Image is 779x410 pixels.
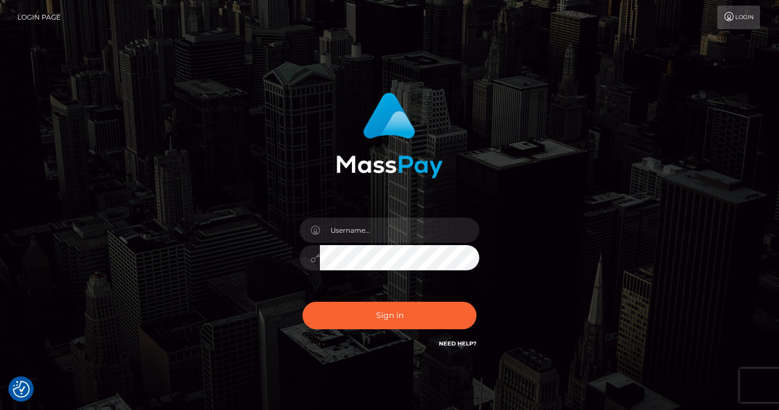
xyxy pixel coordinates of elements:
[320,218,479,243] input: Username...
[439,340,476,347] a: Need Help?
[13,381,30,398] button: Consent Preferences
[717,6,760,29] a: Login
[17,6,61,29] a: Login Page
[303,302,476,329] button: Sign in
[336,93,443,178] img: MassPay Login
[13,381,30,398] img: Revisit consent button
